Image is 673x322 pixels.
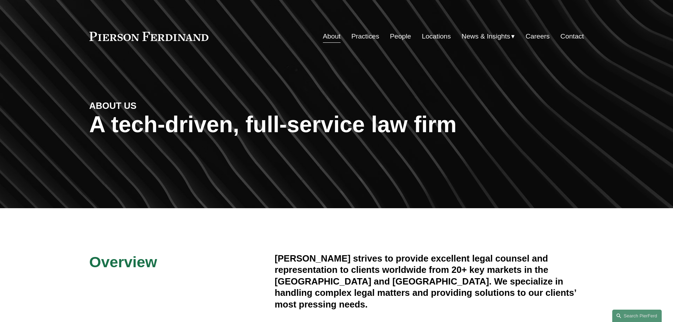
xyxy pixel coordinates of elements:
[422,30,451,43] a: Locations
[612,310,662,322] a: Search this site
[89,101,137,111] strong: ABOUT US
[323,30,341,43] a: About
[462,30,510,43] span: News & Insights
[351,30,379,43] a: Practices
[89,112,584,137] h1: A tech-driven, full-service law firm
[526,30,550,43] a: Careers
[390,30,411,43] a: People
[275,253,584,310] h4: [PERSON_NAME] strives to provide excellent legal counsel and representation to clients worldwide ...
[560,30,584,43] a: Contact
[89,253,157,270] span: Overview
[462,30,515,43] a: folder dropdown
